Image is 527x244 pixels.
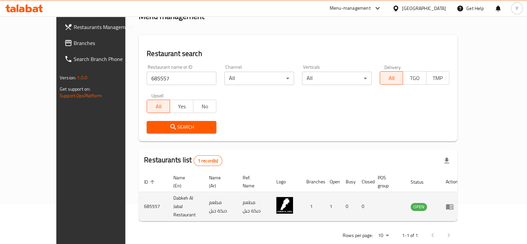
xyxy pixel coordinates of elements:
table: enhanced table [139,172,463,221]
td: 0 [356,192,372,221]
span: TMP [429,73,447,83]
span: OPEN [411,203,427,211]
span: Version: [60,73,76,82]
button: All [147,100,170,113]
span: Get support on: [60,85,90,93]
th: Busy [340,172,356,192]
div: Export file [439,153,455,169]
div: Rows per page: [375,231,391,241]
span: Name (Ar) [209,174,229,190]
span: Search [152,123,211,131]
button: TMP [426,71,449,85]
button: Search [147,121,216,133]
td: مطعم دبكة جبل [204,192,237,221]
input: Search for restaurant name or ID.. [147,72,216,85]
span: 1 record(s) [194,158,222,164]
span: 1.0.0 [77,73,87,82]
div: [GEOGRAPHIC_DATA] [402,5,446,12]
h2: Restaurants list [144,155,222,166]
td: Dabkeh Al Jabal Restaurant [168,192,204,221]
label: Delivery [384,65,401,69]
p: Rows per page: [343,231,373,240]
td: 1 [324,192,340,221]
th: Branches [301,172,324,192]
span: Y [516,5,518,12]
label: Upsell [151,93,164,98]
th: Closed [356,172,372,192]
th: Open [324,172,340,192]
div: Total records count [194,155,223,166]
th: Action [440,172,463,192]
span: ID [144,178,157,186]
span: TGO [406,73,423,83]
a: Branches [59,35,144,51]
span: No [196,102,214,111]
td: 0 [340,192,356,221]
div: All [224,72,294,85]
td: 685557 [139,192,168,221]
td: مطعم دبكة جبل [237,192,271,221]
span: Restaurants Management [74,23,139,31]
p: 1-1 of 1 [402,231,418,240]
a: Search Branch Phone [59,51,144,67]
span: All [383,73,400,83]
img: Dabkeh Al Jabal Restaurant [276,197,293,214]
span: All [150,102,167,111]
td: 1 [301,192,324,221]
span: Status [411,178,432,186]
th: Logo [271,172,301,192]
button: TGO [403,71,426,85]
a: Restaurants Management [59,19,144,35]
span: POS group [378,174,397,190]
div: All [302,72,372,85]
span: Yes [173,102,190,111]
span: Name (En) [173,174,196,190]
h2: Restaurant search [147,49,449,59]
span: Ref. Name [243,174,263,190]
button: No [193,100,216,113]
button: Yes [170,100,193,113]
a: Support.OpsPlatform [60,91,102,100]
button: All [380,71,403,85]
h2: Menu management [139,11,204,22]
span: Search Branch Phone [74,55,139,63]
span: Branches [74,39,139,47]
div: Menu-management [330,4,371,12]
